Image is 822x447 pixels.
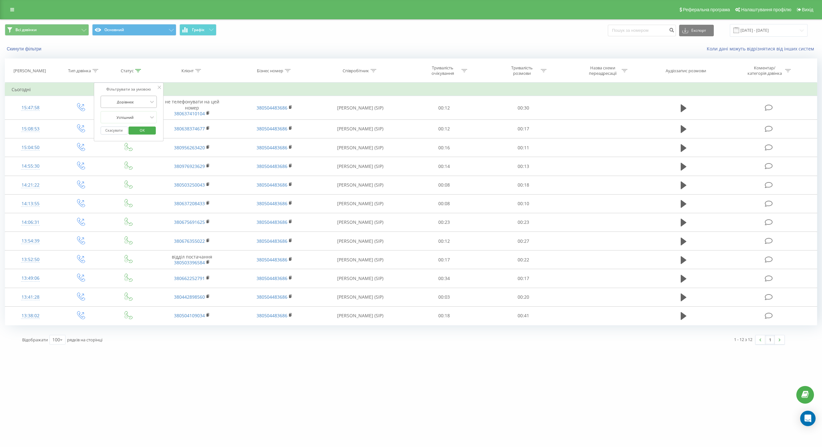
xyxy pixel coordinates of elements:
[800,411,816,426] div: Open Intercom Messenger
[734,336,752,343] div: 1 - 12 з 12
[257,182,287,188] a: 380504483686
[192,28,205,32] span: Графік
[666,68,706,74] div: Аудіозапис розмови
[181,68,194,74] div: Клієнт
[316,194,405,213] td: [PERSON_NAME] (SIP)
[174,275,205,281] a: 380662252791
[405,306,484,325] td: 00:18
[12,235,49,247] div: 13:54:39
[13,68,46,74] div: [PERSON_NAME]
[257,68,283,74] div: Бізнес номер
[12,291,49,303] div: 13:41:28
[802,7,813,12] span: Вихід
[5,46,45,52] button: Скинути фільтри
[101,127,128,135] button: Скасувати
[484,176,563,194] td: 00:18
[316,157,405,176] td: [PERSON_NAME] (SIP)
[405,213,484,232] td: 00:23
[405,96,484,120] td: 00:12
[174,312,205,319] a: 380504109034
[12,160,49,172] div: 14:55:30
[707,46,817,52] a: Коли дані можуть відрізнятися вiд інших систем
[174,126,205,132] a: 380638374677
[316,119,405,138] td: [PERSON_NAME] (SIP)
[151,250,233,269] td: відділ постачання
[683,7,730,12] span: Реферальна програма
[484,138,563,157] td: 00:11
[405,138,484,157] td: 00:16
[52,337,60,343] div: 100
[257,105,287,111] a: 380504483686
[12,197,49,210] div: 14:13:55
[12,216,49,229] div: 14:06:31
[484,250,563,269] td: 00:22
[179,24,216,36] button: Графік
[484,96,563,120] td: 00:30
[405,232,484,250] td: 00:12
[316,176,405,194] td: [PERSON_NAME] (SIP)
[12,123,49,135] div: 15:08:53
[484,269,563,288] td: 00:17
[257,294,287,300] a: 380504483686
[484,119,563,138] td: 00:17
[257,312,287,319] a: 380504483686
[5,24,89,36] button: Всі дзвінки
[257,275,287,281] a: 380504483686
[174,145,205,151] a: 380956263420
[12,253,49,266] div: 13:52:50
[505,65,539,76] div: Тривалість розмови
[405,194,484,213] td: 00:08
[129,127,156,135] button: OK
[22,337,48,343] span: Відображати
[484,288,563,306] td: 00:20
[174,219,205,225] a: 380675691625
[405,119,484,138] td: 00:12
[174,182,205,188] a: 380503250043
[405,176,484,194] td: 00:08
[405,250,484,269] td: 00:17
[405,157,484,176] td: 00:14
[484,194,563,213] td: 00:10
[586,65,620,76] div: Назва схеми переадресації
[425,65,460,76] div: Тривалість очікування
[174,259,205,266] a: 380503396584
[67,337,102,343] span: рядків на сторінці
[343,68,369,74] div: Співробітник
[12,179,49,191] div: 14:21:22
[121,68,134,74] div: Статус
[151,96,233,120] td: не телефонувати на цей номер
[12,141,49,154] div: 15:04:50
[12,272,49,285] div: 13:49:06
[765,335,775,344] a: 1
[257,257,287,263] a: 380504483686
[92,24,176,36] button: Основний
[174,238,205,244] a: 380676355022
[484,232,563,250] td: 00:27
[316,306,405,325] td: [PERSON_NAME] (SIP)
[257,219,287,225] a: 380504483686
[174,294,205,300] a: 380442898560
[101,86,157,92] div: Фільтрувати за умовою
[15,27,37,32] span: Всі дзвінки
[174,200,205,206] a: 380637208433
[174,163,205,169] a: 380976923629
[316,288,405,306] td: [PERSON_NAME] (SIP)
[484,306,563,325] td: 00:41
[316,96,405,120] td: [PERSON_NAME] (SIP)
[608,25,676,36] input: Пошук за номером
[316,269,405,288] td: [PERSON_NAME] (SIP)
[68,68,91,74] div: Тип дзвінка
[405,288,484,306] td: 00:03
[679,25,714,36] button: Експорт
[316,232,405,250] td: [PERSON_NAME] (SIP)
[257,145,287,151] a: 380504483686
[484,157,563,176] td: 00:13
[257,238,287,244] a: 380504483686
[484,213,563,232] td: 00:23
[316,138,405,157] td: [PERSON_NAME] (SIP)
[174,110,205,117] a: 380637410104
[12,101,49,114] div: 15:47:58
[5,83,817,96] td: Сьогодні
[12,310,49,322] div: 13:38:02
[405,269,484,288] td: 00:34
